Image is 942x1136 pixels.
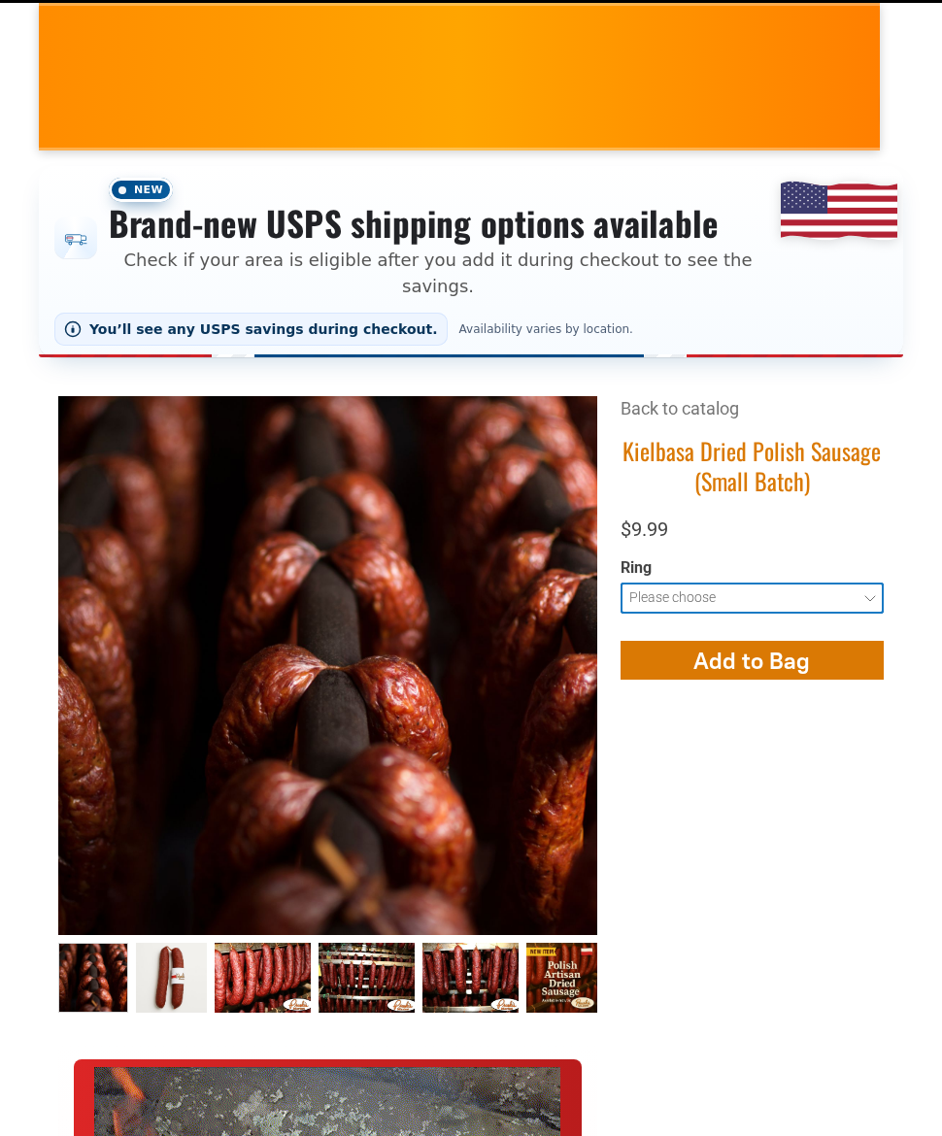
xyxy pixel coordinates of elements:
[109,178,173,202] span: New
[621,518,668,541] span: $9.99
[109,202,767,245] h3: Brand-new USPS shipping options available
[109,247,767,299] p: Check if your area is eligible after you add it during checkout to see the savings.
[215,943,311,1013] a: Kielbasa Dried Polish Sausage (Small Batch) 2
[621,436,884,496] h1: Kielbasa Dried Polish Sausage (Small Batch)
[621,398,739,418] a: Back to catalog
[526,943,596,1013] a: Kielbasa Dried Polish Sausage (Small Batch) 5
[621,641,884,680] button: Add to Bag
[455,322,637,336] span: Availability varies by location.
[58,396,597,935] img: Kielbasa Dried Polish Sausage (Small Batch)
[58,943,128,1013] a: Kielbasa Dried Polish Sausage (Small Batch) 0
[39,166,903,357] div: Shipping options announcement
[621,396,884,436] div: Breadcrumbs
[621,558,884,579] div: Ring
[319,943,415,1013] a: Dried Sausage 002 3
[422,943,519,1013] a: Dried Sausage 003 4
[693,647,810,675] span: Add to Bag
[136,943,206,1013] a: Kielbasa Dried Polish Sausage (Small Batch) 1
[89,321,438,337] span: You’ll see any USPS savings during checkout.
